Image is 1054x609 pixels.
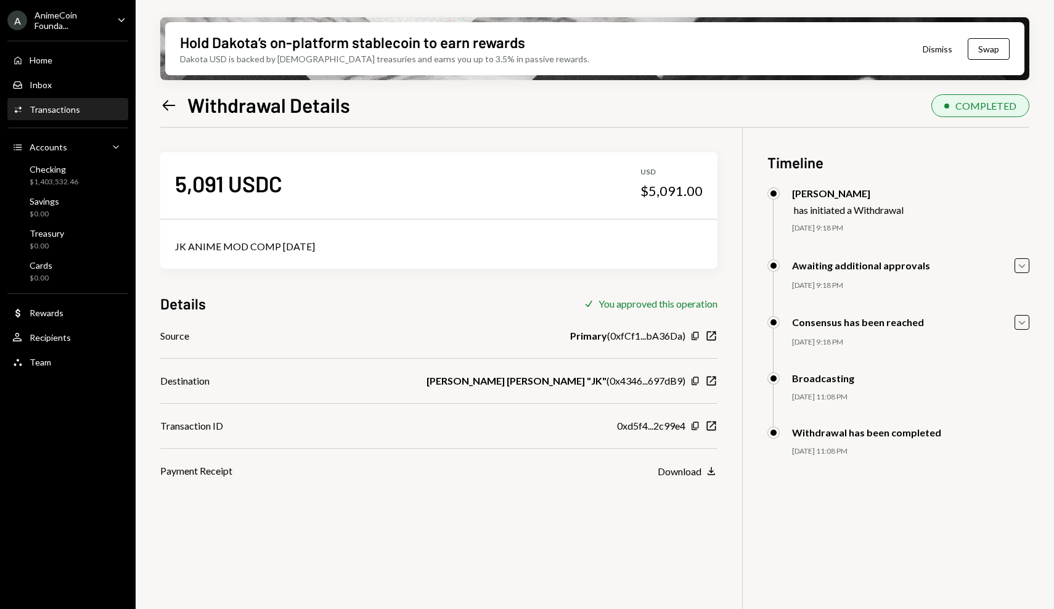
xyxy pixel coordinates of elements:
div: [DATE] 9:18 PM [792,337,1029,348]
a: Inbox [7,73,128,96]
button: Swap [968,38,1010,60]
div: You approved this operation [598,298,717,309]
div: Checking [30,164,78,174]
div: Recipients [30,332,71,343]
div: Destination [160,374,210,388]
div: Source [160,329,189,343]
a: Rewards [7,301,128,324]
button: Download [658,465,717,478]
b: Primary [570,329,607,343]
div: $1,403,532.46 [30,177,78,187]
div: 0xd5f4...2c99e4 [617,419,685,433]
a: Team [7,351,128,373]
a: Transactions [7,98,128,120]
div: ( 0x4346...697dB9 ) [427,374,685,388]
div: Accounts [30,142,67,152]
div: $5,091.00 [640,182,703,200]
div: USD [640,167,703,178]
div: Consensus has been reached [792,316,924,328]
div: AnimeCoin Founda... [35,10,107,31]
div: Dakota USD is backed by [DEMOGRAPHIC_DATA] treasuries and earns you up to 3.5% in passive rewards. [180,52,589,65]
div: $0.00 [30,241,64,251]
div: Transaction ID [160,419,223,433]
div: [DATE] 11:08 PM [792,392,1029,403]
a: Treasury$0.00 [7,224,128,254]
div: 5,091 USDC [175,170,282,197]
div: Team [30,357,51,367]
div: [DATE] 9:18 PM [792,223,1029,234]
div: [DATE] 11:08 PM [792,446,1029,457]
div: Inbox [30,80,52,90]
div: Download [658,465,701,477]
div: A [7,10,27,30]
div: Transactions [30,104,80,115]
div: Savings [30,196,59,206]
div: Hold Dakota’s on-platform stablecoin to earn rewards [180,32,525,52]
div: Awaiting additional approvals [792,260,930,271]
div: JK ANIME MOD COMP [DATE] [175,239,703,254]
div: [DATE] 9:18 PM [792,280,1029,291]
a: Accounts [7,136,128,158]
div: Broadcasting [792,372,854,384]
div: Home [30,55,52,65]
h3: Timeline [767,152,1029,173]
div: Withdrawal has been completed [792,427,941,438]
div: $0.00 [30,273,52,284]
a: Cards$0.00 [7,256,128,286]
a: Savings$0.00 [7,192,128,222]
div: Treasury [30,228,64,239]
div: $0.00 [30,209,59,219]
div: ( 0xfCf1...bA36Da ) [570,329,685,343]
h3: Details [160,293,206,314]
a: Recipients [7,326,128,348]
h1: Withdrawal Details [187,92,350,117]
div: Rewards [30,308,63,318]
a: Checking$1,403,532.46 [7,160,128,190]
div: Cards [30,260,52,271]
div: Payment Receipt [160,464,232,478]
div: [PERSON_NAME] [792,187,904,199]
b: [PERSON_NAME] [PERSON_NAME] "JK" [427,374,607,388]
a: Home [7,49,128,71]
div: COMPLETED [955,100,1016,112]
div: has initiated a Withdrawal [794,204,904,216]
button: Dismiss [907,35,968,63]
